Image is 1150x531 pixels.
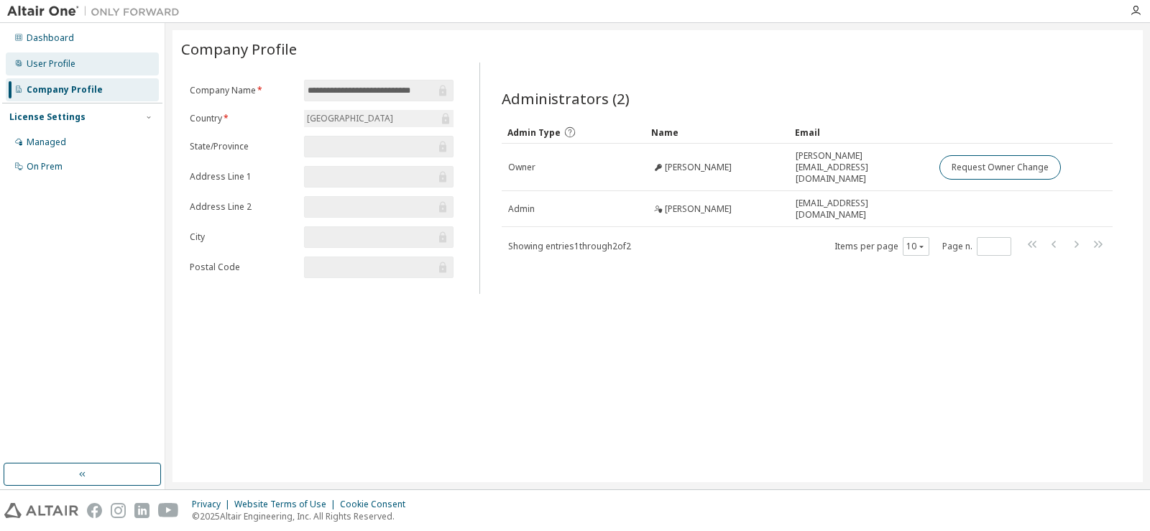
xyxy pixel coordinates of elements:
[190,262,295,273] label: Postal Code
[190,141,295,152] label: State/Province
[508,240,631,252] span: Showing entries 1 through 2 of 2
[190,113,295,124] label: Country
[502,88,630,108] span: Administrators (2)
[665,203,732,215] span: [PERSON_NAME]
[4,503,78,518] img: altair_logo.svg
[158,503,179,518] img: youtube.svg
[665,162,732,173] span: [PERSON_NAME]
[795,121,927,144] div: Email
[939,155,1061,180] button: Request Owner Change
[87,503,102,518] img: facebook.svg
[9,111,86,123] div: License Settings
[508,203,535,215] span: Admin
[111,503,126,518] img: instagram.svg
[305,111,395,126] div: [GEOGRAPHIC_DATA]
[942,237,1011,256] span: Page n.
[27,137,66,148] div: Managed
[192,510,414,522] p: © 2025 Altair Engineering, Inc. All Rights Reserved.
[834,237,929,256] span: Items per page
[134,503,149,518] img: linkedin.svg
[508,162,535,173] span: Owner
[304,110,454,127] div: [GEOGRAPHIC_DATA]
[181,39,297,59] span: Company Profile
[190,85,295,96] label: Company Name
[190,171,295,183] label: Address Line 1
[27,161,63,172] div: On Prem
[27,32,74,44] div: Dashboard
[796,198,926,221] span: [EMAIL_ADDRESS][DOMAIN_NAME]
[234,499,340,510] div: Website Terms of Use
[7,4,187,19] img: Altair One
[340,499,414,510] div: Cookie Consent
[27,58,75,70] div: User Profile
[192,499,234,510] div: Privacy
[190,231,295,243] label: City
[906,241,926,252] button: 10
[507,126,561,139] span: Admin Type
[190,201,295,213] label: Address Line 2
[651,121,783,144] div: Name
[27,84,103,96] div: Company Profile
[796,150,926,185] span: [PERSON_NAME][EMAIL_ADDRESS][DOMAIN_NAME]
